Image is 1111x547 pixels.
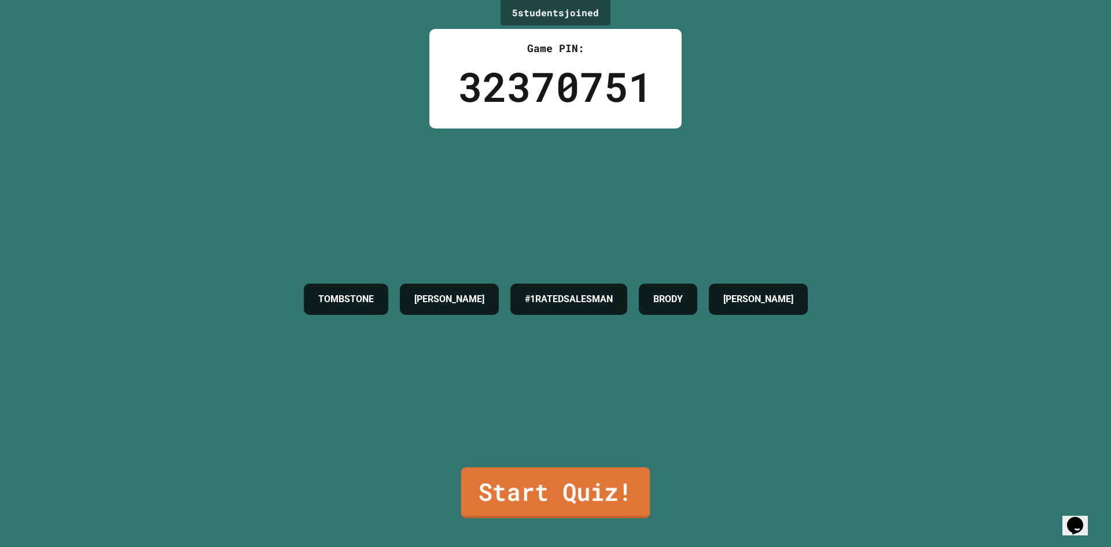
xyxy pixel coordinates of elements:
div: Game PIN: [458,41,653,56]
h4: TOMBSTONE [318,292,374,306]
a: Start Quiz! [461,467,650,518]
iframe: chat widget [1062,501,1099,535]
h4: [PERSON_NAME] [723,292,793,306]
h4: BRODY [653,292,683,306]
h4: [PERSON_NAME] [414,292,484,306]
h4: #1RATEDSALESMAN [525,292,613,306]
div: 32370751 [458,56,653,117]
